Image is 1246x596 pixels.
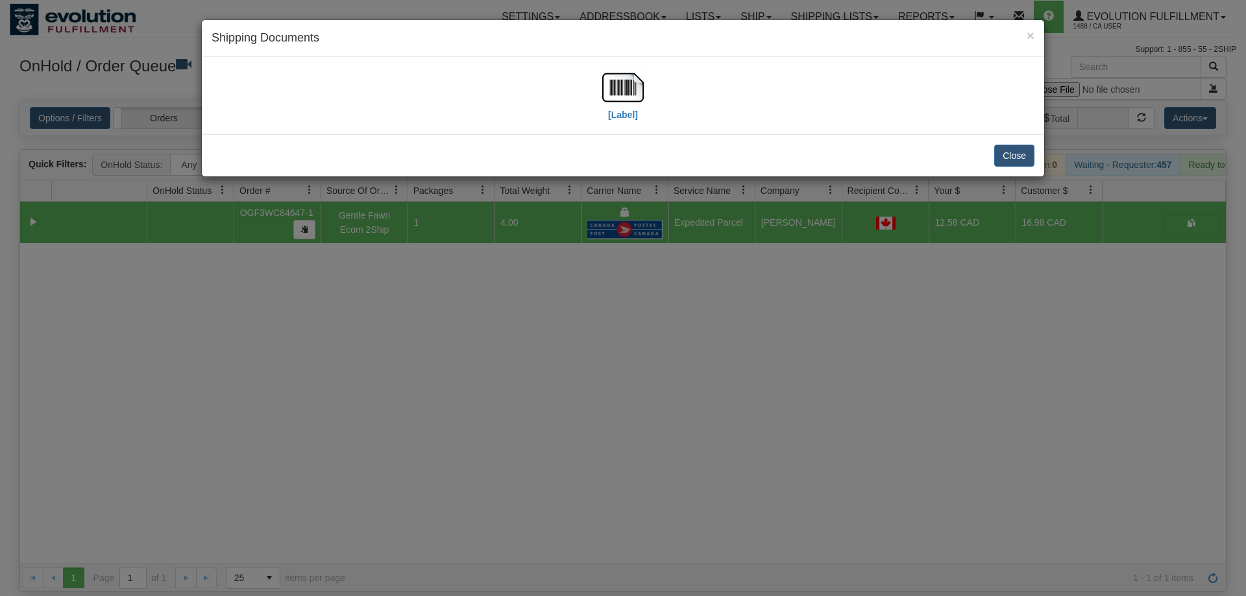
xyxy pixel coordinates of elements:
[1027,28,1034,43] span: ×
[994,145,1034,167] button: Close
[602,67,644,108] img: barcode.jpg
[212,30,1034,47] h4: Shipping Documents
[1027,29,1034,42] button: Close
[608,108,638,121] label: [Label]
[602,81,644,119] a: [Label]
